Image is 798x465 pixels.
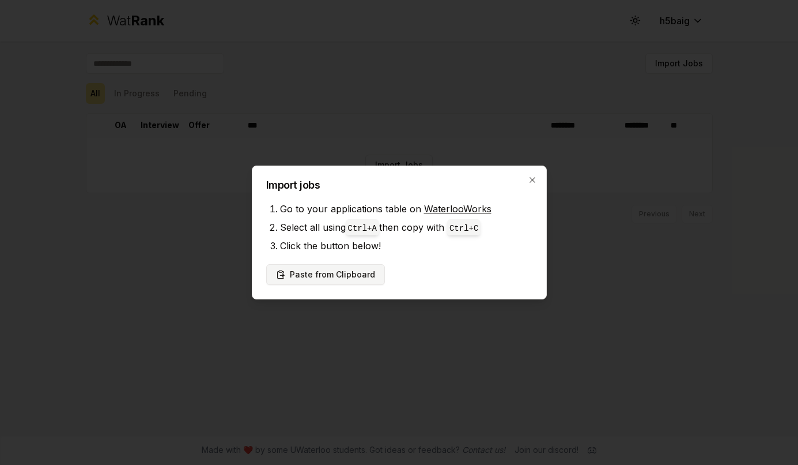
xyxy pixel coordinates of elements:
a: WaterlooWorks [424,203,491,215]
code: Ctrl+ C [449,224,478,233]
li: Select all using then copy with [280,218,532,237]
code: Ctrl+ A [348,224,377,233]
h2: Import jobs [266,180,532,190]
li: Click the button below! [280,237,532,255]
li: Go to your applications table on [280,200,532,218]
button: Paste from Clipboard [266,264,385,285]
